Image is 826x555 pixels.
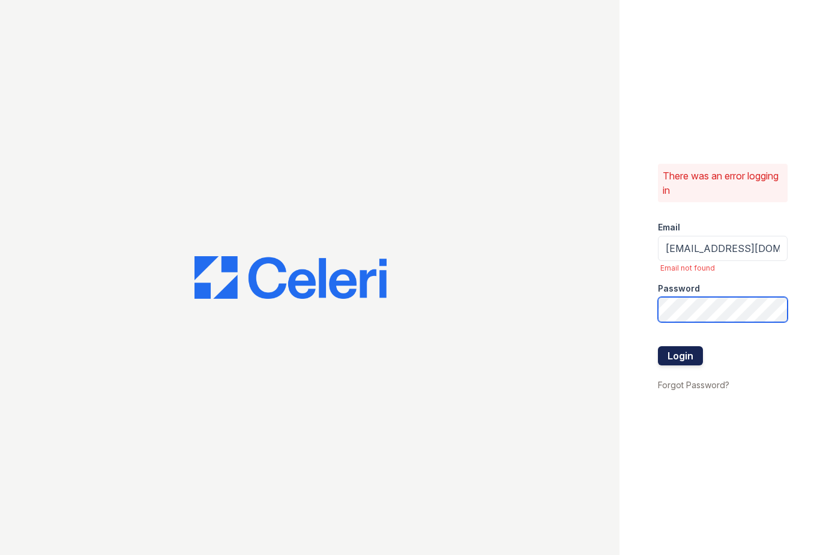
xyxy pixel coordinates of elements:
a: Forgot Password? [658,380,729,390]
p: There was an error logging in [663,169,783,197]
label: Password [658,283,700,295]
label: Email [658,221,680,233]
button: Login [658,346,703,365]
img: CE_Logo_Blue-a8612792a0a2168367f1c8372b55b34899dd931a85d93a1a3d3e32e68fde9ad4.png [194,256,387,299]
span: Email not found [660,263,788,273]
